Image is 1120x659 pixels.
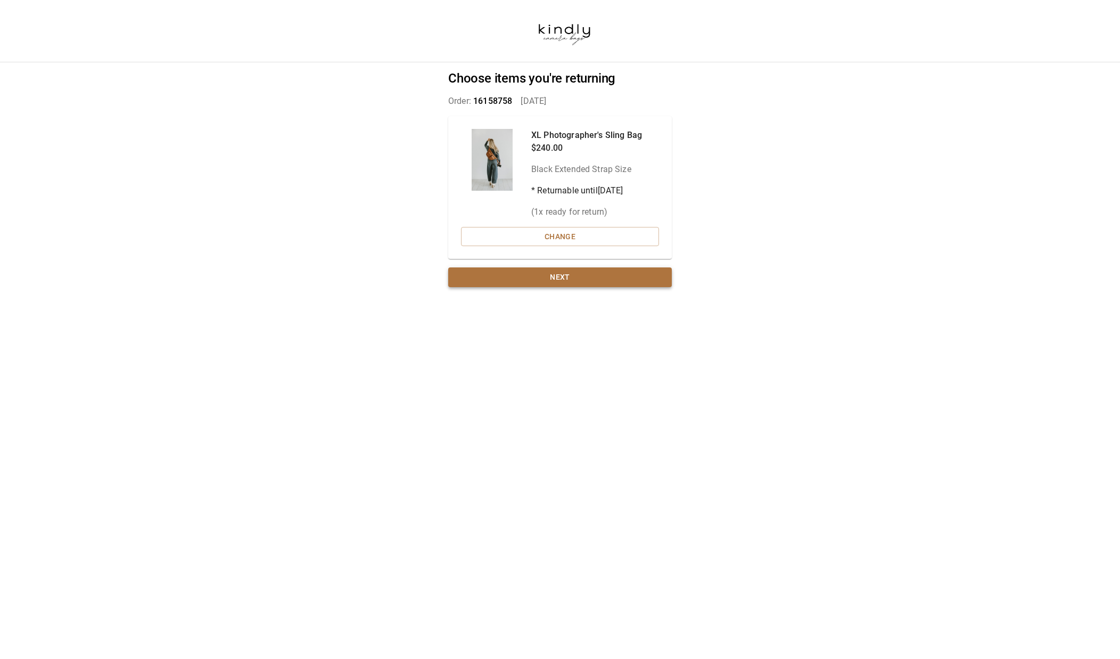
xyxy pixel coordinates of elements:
span: 16158758 [473,96,512,106]
button: Next [448,267,672,287]
p: Order: [DATE] [448,95,672,108]
img: kindlycamerabags.myshopify.com-b37650f6-6cf4-42a0-a808-989f93ebecdf [523,8,605,54]
p: ( 1 x ready for return) [531,206,642,218]
p: $240.00 [531,142,642,154]
p: * Returnable until [DATE] [531,184,642,197]
p: Black Extended Strap Size [531,163,642,176]
button: Change [461,227,659,247]
p: XL Photographer's Sling Bag [531,129,642,142]
h2: Choose items you're returning [448,71,672,86]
